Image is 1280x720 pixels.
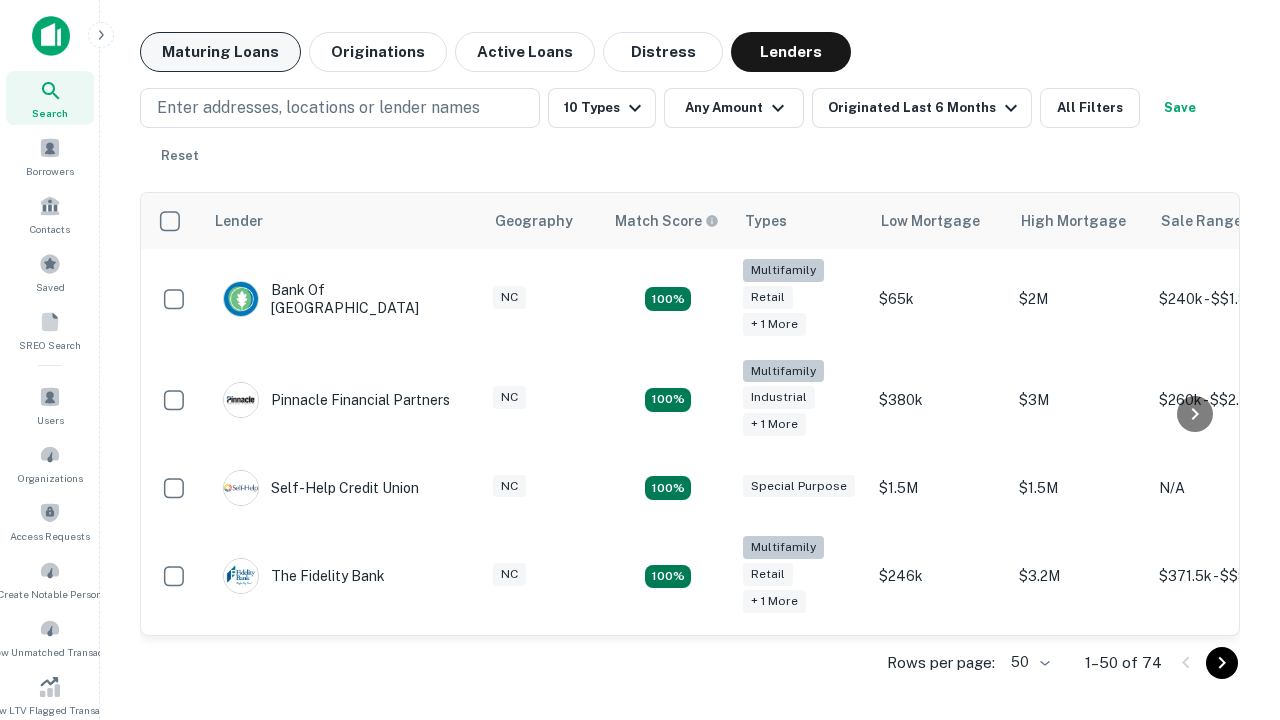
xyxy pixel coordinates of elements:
[1009,193,1149,249] th: High Mortgage
[1009,450,1149,526] td: $1.5M
[731,32,851,72] button: Lenders
[1009,526,1149,627] td: $3.2M
[645,476,691,500] div: Matching Properties: 11, hasApolloMatch: undefined
[10,528,90,544] span: Access Requests
[743,259,824,282] div: Multifamily
[743,360,824,383] div: Multifamily
[869,450,1009,526] td: $1.5M
[32,16,70,56] img: capitalize-icon.png
[6,245,94,299] a: Saved
[645,565,691,589] div: Matching Properties: 10, hasApolloMatch: undefined
[26,163,74,179] span: Borrowers
[223,558,385,594] div: The Fidelity Bank
[493,286,526,309] div: NC
[493,563,526,586] div: NC
[203,193,483,249] th: Lender
[1040,88,1140,128] button: All Filters
[743,413,806,436] div: + 1 more
[828,96,1023,120] div: Originated Last 6 Months
[6,378,94,432] a: Users
[483,193,603,249] th: Geography
[1206,647,1238,679] button: Go to next page
[745,209,787,233] div: Types
[812,88,1032,128] button: Originated Last 6 Months
[224,282,258,316] img: picture
[743,563,793,586] div: Retail
[224,383,258,417] img: picture
[6,552,94,606] a: Create Notable Person
[6,303,94,357] a: SREO Search
[645,287,691,311] div: Matching Properties: 17, hasApolloMatch: undefined
[1180,496,1280,592] iframe: Chat Widget
[1009,249,1149,350] td: $2M
[6,129,94,183] a: Borrowers
[1148,88,1212,128] button: Save your search to get updates of matches that match your search criteria.
[6,610,94,664] a: Review Unmatched Transactions
[140,32,301,72] button: Maturing Loans
[743,313,806,336] div: + 1 more
[869,193,1009,249] th: Low Mortgage
[615,210,715,232] h6: Match Score
[215,209,263,233] div: Lender
[223,281,463,317] div: Bank Of [GEOGRAPHIC_DATA]
[495,209,573,233] div: Geography
[140,88,540,128] button: Enter addresses, locations or lender names
[224,471,258,505] img: picture
[645,388,691,412] div: Matching Properties: 14, hasApolloMatch: undefined
[6,436,94,490] a: Organizations
[493,386,526,409] div: NC
[1021,209,1126,233] div: High Mortgage
[548,88,656,128] button: 10 Types
[615,210,719,232] div: Capitalize uses an advanced AI algorithm to match your search with the best lender. The match sco...
[733,193,869,249] th: Types
[1003,648,1053,677] div: 50
[455,32,595,72] button: Active Loans
[36,279,65,295] span: Saved
[1085,651,1162,675] p: 1–50 of 74
[32,105,68,121] span: Search
[157,96,480,120] p: Enter addresses, locations or lender names
[603,193,733,249] th: Capitalize uses an advanced AI algorithm to match your search with the best lender. The match sco...
[6,187,94,241] a: Contacts
[743,536,824,559] div: Multifamily
[223,470,419,506] div: Self-help Credit Union
[6,71,94,125] a: Search
[309,32,447,72] button: Originations
[664,88,804,128] button: Any Amount
[869,350,1009,451] td: $380k
[743,286,793,309] div: Retail
[869,249,1009,350] td: $65k
[18,470,83,486] span: Organizations
[887,651,995,675] p: Rows per page:
[1009,350,1149,451] td: $3M
[743,475,855,498] div: Special Purpose
[743,590,806,613] div: + 1 more
[223,382,450,418] div: Pinnacle Financial Partners
[881,209,980,233] div: Low Mortgage
[19,337,81,353] span: SREO Search
[743,386,815,409] div: Industrial
[493,475,526,498] div: NC
[37,412,64,428] span: Users
[224,559,258,593] img: picture
[6,494,94,548] a: Access Requests
[148,136,212,176] button: Reset
[30,221,70,237] span: Contacts
[1161,209,1242,233] div: Sale Range
[869,526,1009,627] td: $246k
[603,32,723,72] button: Distress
